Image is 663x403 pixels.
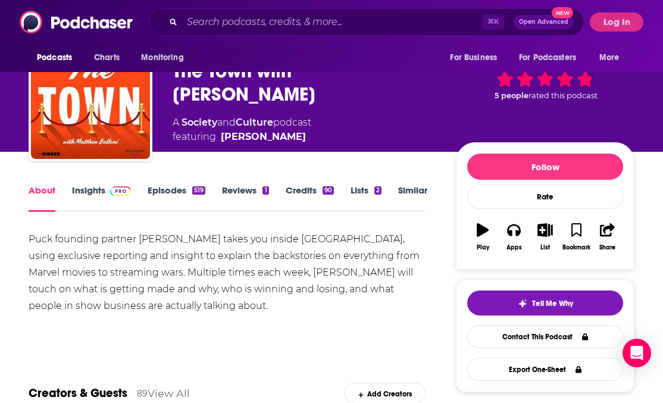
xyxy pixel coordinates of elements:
img: Podchaser Pro [110,186,131,196]
div: 1 [262,186,268,195]
button: Open AdvancedNew [514,15,574,29]
a: Reviews1 [222,185,268,212]
span: Open Advanced [519,19,568,25]
a: Culture [236,117,273,128]
button: open menu [511,46,593,69]
span: Monitoring [141,49,183,66]
div: 89 [137,388,148,399]
span: Podcasts [37,49,72,66]
span: More [599,49,620,66]
span: and [217,117,236,128]
a: Contact This Podcast [467,325,623,348]
button: Log In [590,13,643,32]
a: Charts [86,46,127,69]
button: Apps [498,215,529,258]
span: Charts [94,49,120,66]
input: Search podcasts, credits, & more... [182,13,482,32]
a: InsightsPodchaser Pro [72,185,131,212]
img: Podchaser - Follow, Share and Rate Podcasts [20,11,134,33]
a: Matthew Belloni [221,130,306,144]
div: List [540,244,550,251]
span: featuring [173,130,311,144]
div: 90 [323,186,334,195]
button: Share [592,215,623,258]
span: rated this podcast [528,91,598,100]
div: 5 peoplerated this podcast [456,48,634,123]
button: Follow [467,154,623,180]
button: List [530,215,561,258]
span: New [552,7,573,18]
a: Creators & Guests [29,386,127,401]
button: Play [467,215,498,258]
div: 2 [374,186,381,195]
button: tell me why sparkleTell Me Why [467,290,623,315]
span: 5 people [495,91,528,100]
div: Puck founding partner [PERSON_NAME] takes you inside [GEOGRAPHIC_DATA], using exclusive reporting... [29,231,426,314]
span: Tell Me Why [532,299,573,308]
button: Export One-Sheet [467,358,623,381]
button: open menu [442,46,512,69]
button: open menu [591,46,634,69]
a: Similar [398,185,427,212]
div: Apps [506,244,522,251]
a: Lists2 [351,185,381,212]
span: For Podcasters [519,49,576,66]
button: open menu [29,46,87,69]
button: open menu [133,46,199,69]
div: Search podcasts, credits, & more... [149,8,584,36]
div: A podcast [173,115,311,144]
div: Bookmark [562,244,590,251]
div: Share [599,244,615,251]
a: About [29,185,55,212]
a: View All [148,387,190,399]
a: Society [182,117,217,128]
img: tell me why sparkle [518,299,527,308]
img: The Town with Matthew Belloni [31,40,150,159]
a: Episodes519 [148,185,205,212]
span: ⌘ K [482,14,504,30]
a: Credits90 [286,185,334,212]
div: 519 [192,186,205,195]
span: For Business [450,49,497,66]
button: Bookmark [561,215,592,258]
div: Rate [467,185,623,209]
div: Play [477,244,489,251]
div: Open Intercom Messenger [623,339,651,367]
